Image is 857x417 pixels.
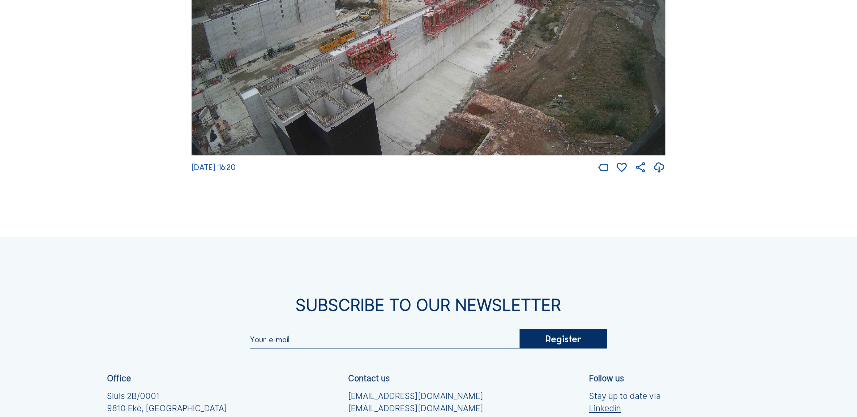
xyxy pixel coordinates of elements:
a: [EMAIL_ADDRESS][DOMAIN_NAME] [348,390,483,403]
a: Linkedin [589,403,661,415]
div: Subscribe to our newsletter [107,297,750,314]
a: [EMAIL_ADDRESS][DOMAIN_NAME] [348,403,483,415]
span: [DATE] 16:20 [192,163,236,173]
div: Contact us [348,375,390,383]
div: Register [520,329,607,349]
div: Office [107,375,131,383]
div: Follow us [589,375,624,383]
input: Your e-mail [250,335,520,344]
